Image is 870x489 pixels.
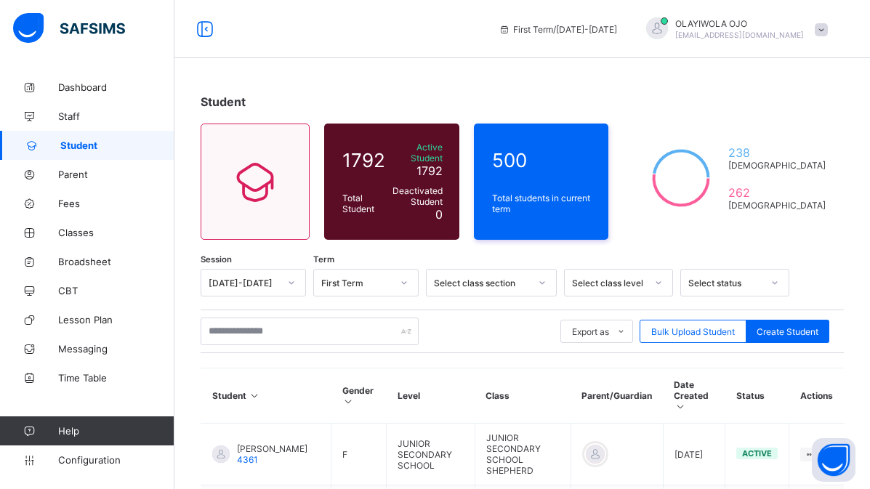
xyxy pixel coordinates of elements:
[632,17,835,41] div: OLAYIWOLAOJO
[339,189,389,218] div: Total Student
[572,278,646,288] div: Select class level
[321,278,392,288] div: First Term
[13,13,125,44] img: safsims
[812,438,855,482] button: Open asap
[331,424,387,485] td: F
[675,18,804,29] span: OLAYIWOLA OJO
[475,424,571,485] td: JUNIOR SECONDARY SCHOOL SHEPHERD
[571,368,663,424] th: Parent/Guardian
[499,24,617,35] span: session/term information
[331,368,387,424] th: Gender
[58,256,174,267] span: Broadsheet
[416,163,443,178] span: 1792
[58,343,174,355] span: Messaging
[58,81,174,93] span: Dashboard
[435,207,443,222] span: 0
[663,368,725,424] th: Date Created
[789,368,844,424] th: Actions
[313,254,334,264] span: Term
[201,368,331,424] th: Student
[492,193,591,214] span: Total students in current term
[237,454,258,465] span: 4361
[675,31,804,39] span: [EMAIL_ADDRESS][DOMAIN_NAME]
[387,424,475,485] td: JUNIOR SECONDARY SCHOOL
[392,142,443,163] span: Active Student
[237,443,307,454] span: [PERSON_NAME]
[342,396,355,407] i: Sort in Ascending Order
[728,200,826,211] span: [DEMOGRAPHIC_DATA]
[572,326,609,337] span: Export as
[742,448,772,458] span: active
[58,198,174,209] span: Fees
[58,372,174,384] span: Time Table
[58,454,174,466] span: Configuration
[342,149,385,171] span: 1792
[757,326,818,337] span: Create Student
[492,149,591,171] span: 500
[58,285,174,296] span: CBT
[663,424,725,485] td: [DATE]
[201,94,246,109] span: Student
[249,390,261,401] i: Sort in Ascending Order
[60,140,174,151] span: Student
[58,227,174,238] span: Classes
[728,185,826,200] span: 262
[201,254,232,264] span: Session
[651,326,735,337] span: Bulk Upload Student
[434,278,530,288] div: Select class section
[387,368,475,424] th: Level
[688,278,762,288] div: Select status
[674,401,686,412] i: Sort in Ascending Order
[58,425,174,437] span: Help
[725,368,789,424] th: Status
[475,368,571,424] th: Class
[209,278,279,288] div: [DATE]-[DATE]
[392,185,443,207] span: Deactivated Student
[58,169,174,180] span: Parent
[58,314,174,326] span: Lesson Plan
[728,160,826,171] span: [DEMOGRAPHIC_DATA]
[728,145,826,160] span: 238
[58,110,174,122] span: Staff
